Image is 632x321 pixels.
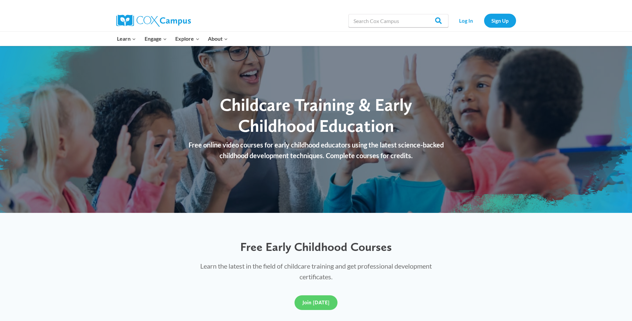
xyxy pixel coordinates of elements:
p: Free online video courses for early childhood educators using the latest science-backed childhood... [181,139,451,161]
a: Sign Up [484,14,516,27]
nav: Primary Navigation [113,32,232,46]
span: About [208,34,228,43]
span: Join [DATE] [303,299,329,306]
span: Childcare Training & Early Childhood Education [220,94,412,136]
input: Search Cox Campus [348,14,448,27]
nav: Secondary Navigation [452,14,516,27]
span: Free Early Childhood Courses [240,240,392,254]
span: Engage [145,34,167,43]
a: Log In [452,14,481,27]
img: Cox Campus [116,15,191,27]
p: Learn the latest in the field of childcare training and get professional development certificates. [187,261,445,282]
span: Learn [117,34,136,43]
span: Explore [175,34,199,43]
a: Join [DATE] [295,295,337,310]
